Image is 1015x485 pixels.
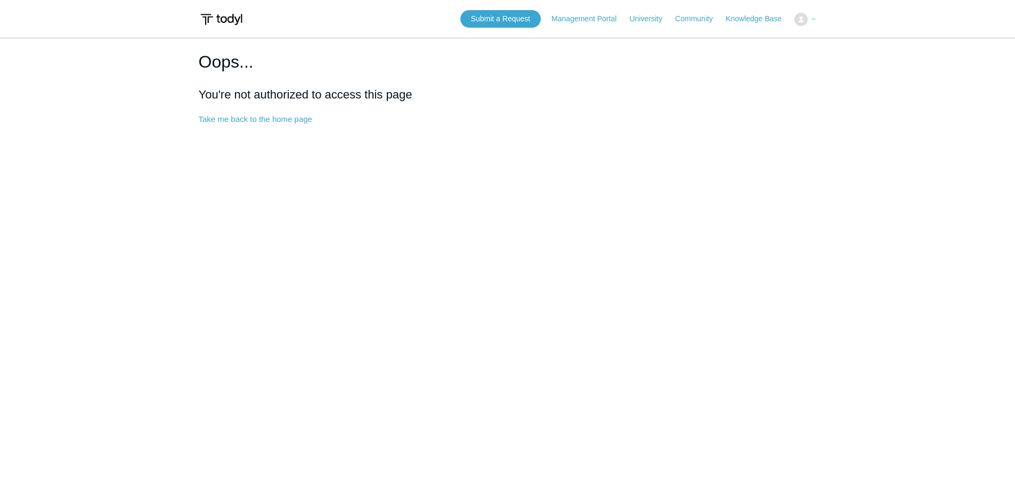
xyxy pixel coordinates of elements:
a: Take me back to the home page [199,114,312,124]
a: University [629,13,672,24]
a: Management Portal [551,13,627,24]
img: Todyl Support Center Help Center home page [199,10,244,29]
a: Community [675,13,724,24]
a: Knowledge Base [726,13,792,24]
h1: Oops... [199,49,817,75]
a: Submit a Request [460,10,541,28]
h2: You're not authorized to access this page [199,86,817,103]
